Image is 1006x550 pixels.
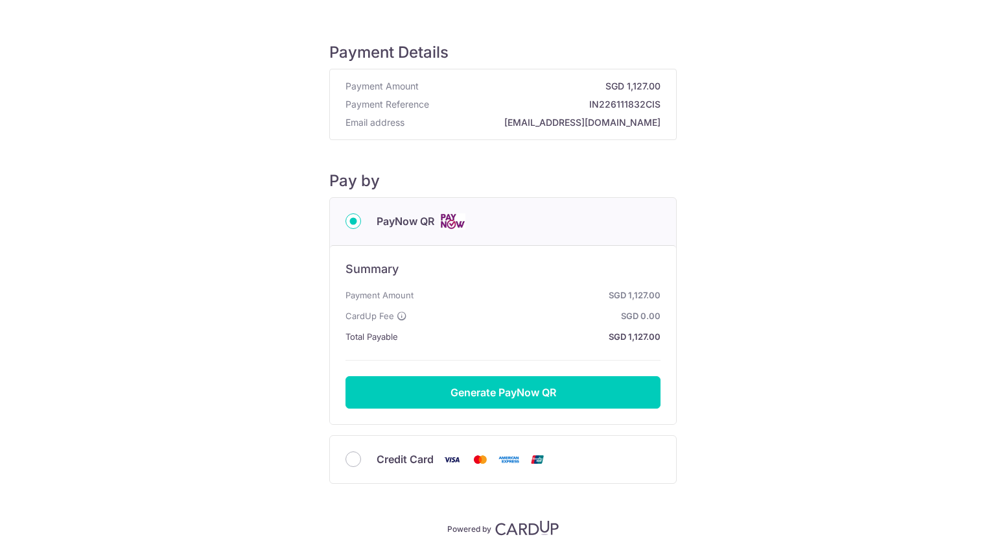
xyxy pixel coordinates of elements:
[439,451,465,468] img: Visa
[467,451,493,468] img: Mastercard
[345,116,404,129] span: Email address
[410,116,661,129] strong: [EMAIL_ADDRESS][DOMAIN_NAME]
[403,329,661,344] strong: SGD 1,127.00
[329,171,677,191] h5: Pay by
[345,329,398,344] span: Total Payable
[412,308,661,324] strong: SGD 0.00
[424,80,661,93] strong: SGD 1,127.00
[329,43,677,62] h5: Payment Details
[345,287,414,303] span: Payment Amount
[524,451,550,468] img: Union Pay
[345,213,661,230] div: PayNow QR Cards logo
[447,521,491,534] p: Powered by
[496,451,522,468] img: American Express
[434,98,661,111] strong: IN226111832CIS
[377,451,434,467] span: Credit Card
[345,451,661,468] div: Credit Card Visa Mastercard American Express Union Pay
[345,376,661,409] button: Generate PayNow QR
[377,213,434,229] span: PayNow QR
[345,80,419,93] span: Payment Amount
[345,98,429,111] span: Payment Reference
[419,287,661,303] strong: SGD 1,127.00
[495,520,559,536] img: CardUp
[345,261,661,277] h6: Summary
[439,213,465,230] img: Cards logo
[345,308,394,324] span: CardUp Fee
